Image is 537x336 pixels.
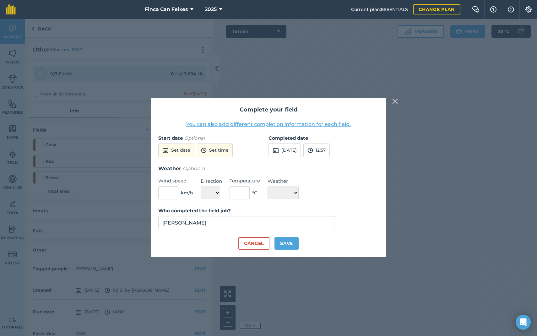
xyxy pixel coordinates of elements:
img: svg+xml;base64,PHN2ZyB4bWxucz0iaHR0cDovL3d3dy53My5vcmcvMjAwMC9zdmciIHdpZHRoPSIxNyIgaGVpZ2h0PSIxNy... [508,6,514,13]
strong: Completed date [268,135,308,141]
a: Change plan [413,4,460,14]
strong: Who completed the field job? [158,208,231,214]
label: Direction [201,177,222,185]
img: Two speech bubbles overlapping with the left bubble in the forefront [472,6,480,13]
span: 2025 [205,6,217,13]
img: A question mark icon [490,6,497,13]
button: You can also add different completion information for each field. [186,121,351,128]
img: A cog icon [525,6,532,13]
label: Wind speed [158,177,193,185]
button: [DATE] [268,144,301,157]
h3: Weather [158,165,379,173]
h2: Complete your field [158,105,379,114]
em: Optional [183,165,205,171]
button: Set time [197,144,233,157]
button: Cancel [238,237,269,250]
span: ° C [252,189,257,196]
button: 12:57 [303,144,330,157]
label: Weather [268,177,299,185]
em: Optional [184,135,205,141]
img: svg+xml;base64,PD94bWwgdmVyc2lvbj0iMS4wIiBlbmNvZGluZz0idXRmLTgiPz4KPCEtLSBHZW5lcmF0b3I6IEFkb2JlIE... [307,147,313,154]
strong: Start date [158,135,183,141]
img: svg+xml;base64,PD94bWwgdmVyc2lvbj0iMS4wIiBlbmNvZGluZz0idXRmLTgiPz4KPCEtLSBHZW5lcmF0b3I6IEFkb2JlIE... [273,147,279,154]
img: svg+xml;base64,PHN2ZyB4bWxucz0iaHR0cDovL3d3dy53My5vcmcvMjAwMC9zdmciIHdpZHRoPSIyMiIgaGVpZ2h0PSIzMC... [392,98,398,105]
span: Current plan : ESSENTIALS [351,6,408,13]
label: Temperature [230,177,260,185]
button: Set date [158,144,194,157]
img: fieldmargin Logo [6,4,16,14]
span: Finca Can Feixes [145,6,188,13]
img: svg+xml;base64,PD94bWwgdmVyc2lvbj0iMS4wIiBlbmNvZGluZz0idXRmLTgiPz4KPCEtLSBHZW5lcmF0b3I6IEFkb2JlIE... [201,147,207,154]
span: km/h [181,189,193,196]
div: Open Intercom Messenger [516,315,531,330]
button: Save [274,237,299,250]
img: svg+xml;base64,PD94bWwgdmVyc2lvbj0iMS4wIiBlbmNvZGluZz0idXRmLTgiPz4KPCEtLSBHZW5lcmF0b3I6IEFkb2JlIE... [162,147,169,154]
